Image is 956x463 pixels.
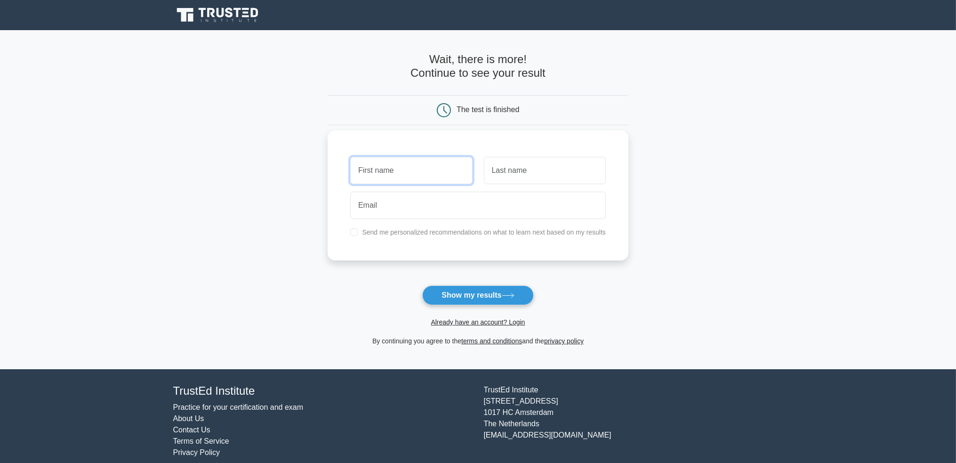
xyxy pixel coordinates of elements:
[484,157,606,184] input: Last name
[544,337,584,345] a: privacy policy
[431,318,525,326] a: Already have an account? Login
[478,384,789,458] div: TrustEd Institute [STREET_ADDRESS] 1017 HC Amsterdam The Netherlands [EMAIL_ADDRESS][DOMAIN_NAME]
[328,53,628,80] h4: Wait, there is more! Continue to see your result
[350,157,472,184] input: First name
[173,448,220,456] a: Privacy Policy
[173,426,210,434] a: Contact Us
[173,414,204,422] a: About Us
[350,192,606,219] input: Email
[457,106,519,114] div: The test is finished
[173,384,473,398] h4: TrustEd Institute
[362,228,606,236] label: Send me personalized recommendations on what to learn next based on my results
[461,337,522,345] a: terms and conditions
[422,285,533,305] button: Show my results
[173,437,229,445] a: Terms of Service
[322,335,634,347] div: By continuing you agree to the and the
[173,403,304,411] a: Practice for your certification and exam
